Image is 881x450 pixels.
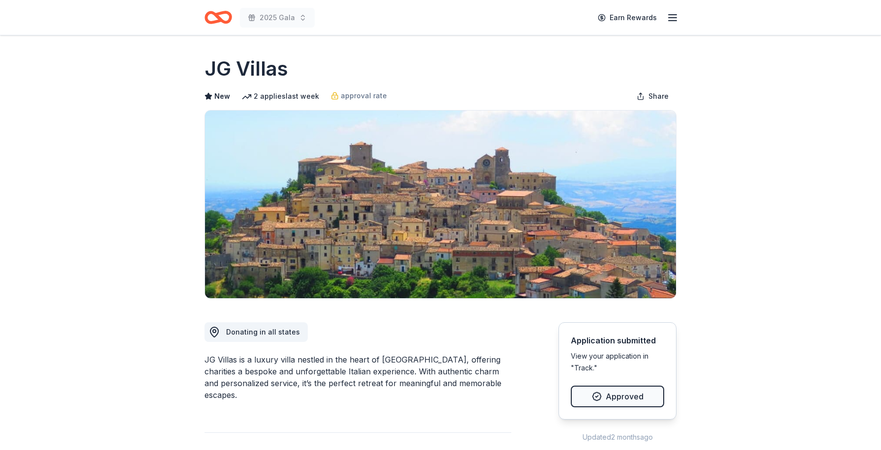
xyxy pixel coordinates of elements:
button: Approved [571,386,664,407]
span: Share [648,90,669,102]
button: Share [629,86,676,106]
div: Application submitted [571,335,664,346]
div: 2 applies last week [242,90,319,102]
h1: JG Villas [205,55,288,83]
span: 2025 Gala [260,12,295,24]
div: Updated 2 months ago [558,431,676,443]
span: New [214,90,230,102]
button: 2025 Gala [240,8,315,28]
img: Image for JG Villas [205,111,676,298]
span: Approved [606,390,644,403]
span: approval rate [341,90,387,102]
a: Earn Rewards [592,9,663,27]
div: View your application in "Track." [571,350,664,374]
a: Home [205,6,232,29]
span: Donating in all states [226,328,300,336]
div: JG Villas is a luxury villa nestled in the heart of [GEOGRAPHIC_DATA], offering charities a bespo... [205,354,511,401]
a: approval rate [331,90,387,102]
